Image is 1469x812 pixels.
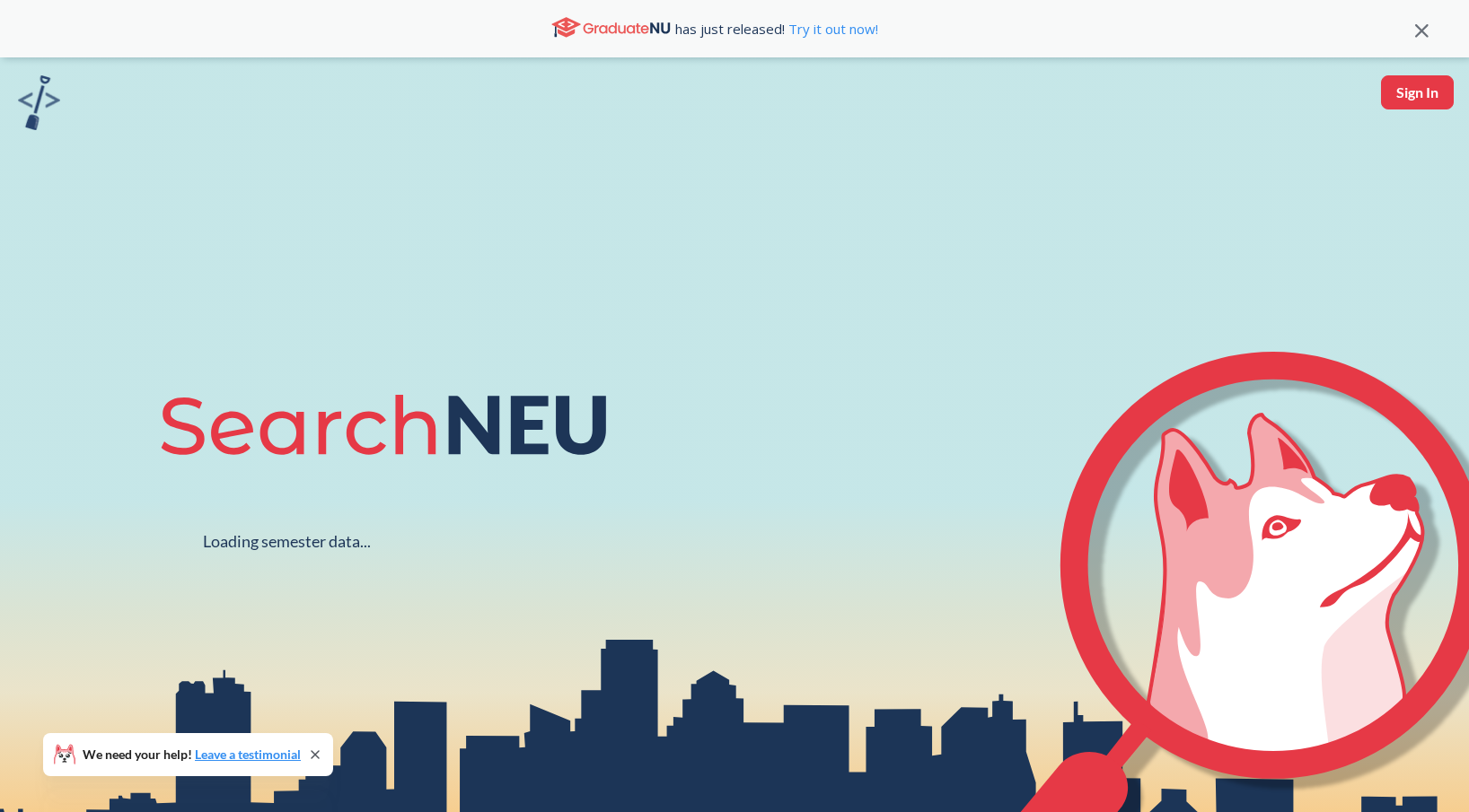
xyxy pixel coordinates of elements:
[83,748,301,761] span: We need your help!
[785,20,878,38] a: Try it out now!
[18,75,60,130] img: sandbox logo
[203,531,371,552] div: Loading semester data...
[195,747,301,762] a: Leave a testimonial
[1381,75,1454,109] button: Sign In
[18,75,60,135] a: sandbox logo
[675,19,878,39] span: has just released!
